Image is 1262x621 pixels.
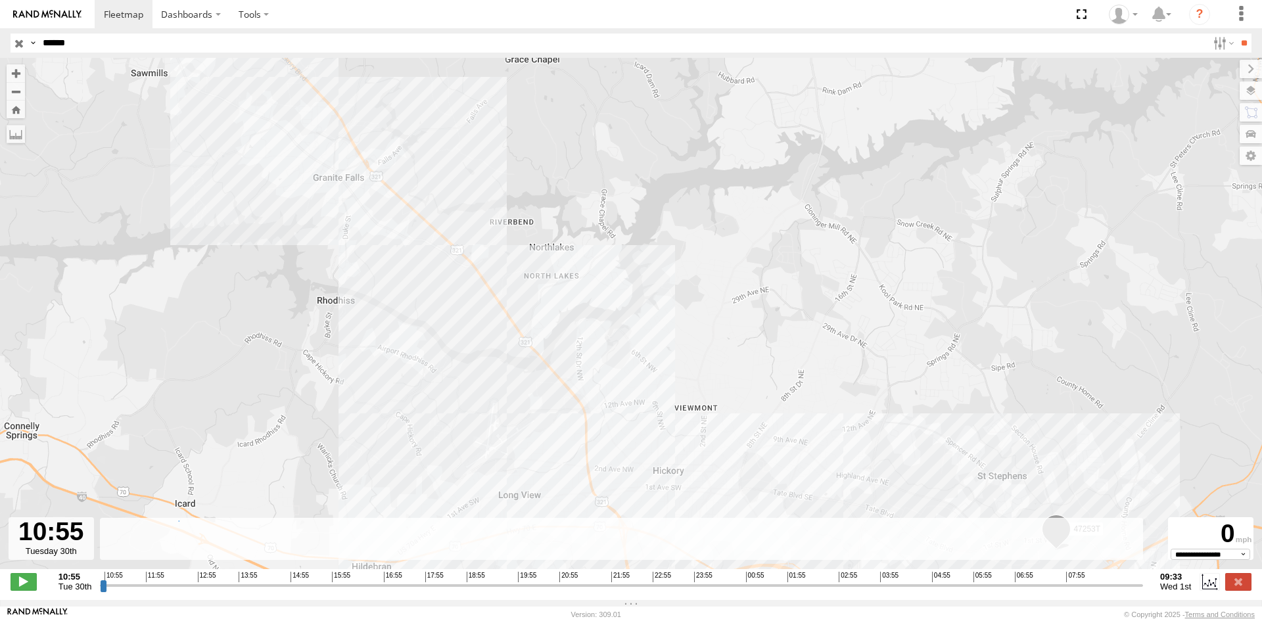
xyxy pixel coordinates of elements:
span: 07:55 [1066,572,1085,582]
span: 16:55 [384,572,402,582]
span: 19:55 [518,572,536,582]
strong: 10:55 [58,572,92,582]
label: Close [1225,573,1251,590]
span: 02:55 [839,572,857,582]
label: Map Settings [1240,147,1262,165]
span: 21:55 [611,572,630,582]
span: Tue 30th Sep 2025 [58,582,92,591]
img: rand-logo.svg [13,10,82,19]
span: 04:55 [932,572,950,582]
label: Search Filter Options [1208,34,1236,53]
span: 12:55 [198,572,216,582]
span: 10:55 [105,572,123,582]
button: Zoom out [7,82,25,101]
span: 01:55 [787,572,806,582]
i: ? [1189,4,1210,25]
div: 0 [1170,519,1251,549]
span: 22:55 [653,572,671,582]
a: Terms and Conditions [1185,610,1255,618]
label: Play/Stop [11,573,37,590]
div: Version: 309.01 [571,610,621,618]
span: 15:55 [332,572,350,582]
span: 13:55 [239,572,257,582]
button: Zoom Home [7,101,25,118]
span: 17:55 [425,572,444,582]
span: 00:55 [746,572,764,582]
div: Barry Weeks [1104,5,1142,24]
span: 11:55 [146,572,164,582]
strong: 09:33 [1160,572,1191,582]
span: 20:55 [559,572,578,582]
span: 18:55 [467,572,485,582]
label: Measure [7,125,25,143]
span: Wed 1st Oct 2025 [1160,582,1191,591]
label: Search Query [28,34,38,53]
span: 23:55 [694,572,713,582]
span: 14:55 [291,572,309,582]
a: Visit our Website [7,608,68,621]
span: 03:55 [880,572,899,582]
button: Zoom in [7,64,25,82]
span: 06:55 [1015,572,1033,582]
div: © Copyright 2025 - [1124,610,1255,618]
span: 05:55 [973,572,992,582]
